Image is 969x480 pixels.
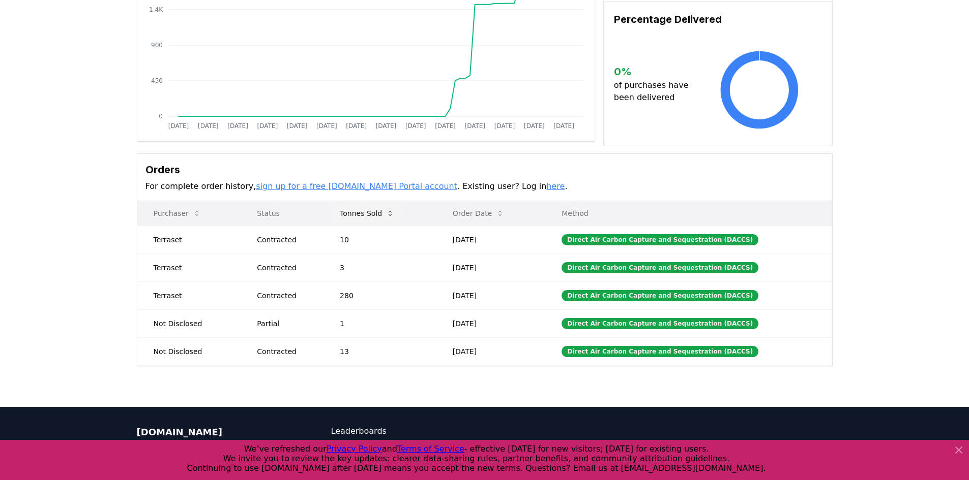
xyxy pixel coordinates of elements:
td: 280 [324,281,436,309]
tspan: [DATE] [316,122,337,130]
div: Partial [257,318,315,329]
td: [DATE] [436,309,546,337]
tspan: [DATE] [405,122,426,130]
div: Contracted [257,263,315,273]
h3: 0 % [614,64,697,79]
tspan: [DATE] [197,122,218,130]
tspan: [DATE] [286,122,307,130]
h3: Orders [145,162,824,177]
tspan: 450 [151,77,163,84]
div: Direct Air Carbon Capture and Sequestration (DACCS) [562,290,758,301]
td: [DATE] [436,253,546,281]
tspan: [DATE] [494,122,515,130]
tspan: [DATE] [375,122,396,130]
td: 3 [324,253,436,281]
tspan: [DATE] [346,122,367,130]
tspan: 0 [159,113,163,120]
td: 1 [324,309,436,337]
a: here [546,181,565,191]
td: Terraset [137,226,241,253]
p: Method [553,208,824,218]
td: Not Disclosed [137,309,241,337]
tspan: [DATE] [435,122,456,130]
td: 10 [324,226,436,253]
p: of purchases have been delivered [614,79,697,104]
tspan: 1.4K [149,6,163,13]
button: Order Date [445,203,513,223]
div: Direct Air Carbon Capture and Sequestration (DACCS) [562,234,758,245]
tspan: [DATE] [227,122,248,130]
div: Contracted [257,346,315,357]
td: Not Disclosed [137,337,241,365]
button: Tonnes Sold [332,203,402,223]
h3: Percentage Delivered [614,12,822,27]
p: For complete order history, . Existing user? Log in . [145,180,824,193]
td: 13 [324,337,436,365]
tspan: [DATE] [257,122,278,130]
div: Contracted [257,235,315,245]
p: Status [249,208,315,218]
tspan: 900 [151,42,163,49]
div: Direct Air Carbon Capture and Sequestration (DACCS) [562,346,758,357]
td: [DATE] [436,226,546,253]
div: Direct Air Carbon Capture and Sequestration (DACCS) [562,262,758,273]
tspan: [DATE] [524,122,545,130]
td: [DATE] [436,337,546,365]
button: Purchaser [145,203,209,223]
p: [DOMAIN_NAME] [137,425,290,439]
td: Terraset [137,253,241,281]
tspan: [DATE] [168,122,189,130]
a: sign up for a free [DOMAIN_NAME] Portal account [256,181,457,191]
tspan: [DATE] [553,122,574,130]
td: [DATE] [436,281,546,309]
td: Terraset [137,281,241,309]
div: Contracted [257,291,315,301]
a: CDR Map [331,439,485,452]
a: Leaderboards [331,425,485,437]
div: Direct Air Carbon Capture and Sequestration (DACCS) [562,318,758,329]
tspan: [DATE] [464,122,485,130]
